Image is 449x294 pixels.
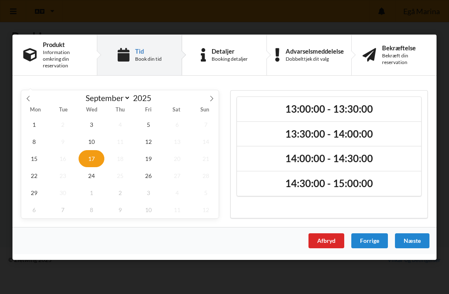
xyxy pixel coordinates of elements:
[193,133,219,150] span: September 14, 2025
[136,133,162,150] span: September 12, 2025
[107,184,133,201] span: October 2, 2025
[243,127,415,140] h2: 13:30:00 - 14:00:00
[79,150,104,167] span: September 17, 2025
[193,167,219,184] span: September 28, 2025
[136,116,162,133] span: September 5, 2025
[212,47,248,54] div: Detaljer
[286,56,344,62] div: Dobbelttjek dit valg
[107,201,133,218] span: October 9, 2025
[43,49,86,69] div: Information omkring din reservation
[107,167,133,184] span: September 25, 2025
[164,167,190,184] span: September 27, 2025
[135,56,162,62] div: Book din tid
[50,167,76,184] span: September 23, 2025
[193,201,219,218] span: October 12, 2025
[21,107,49,113] span: Mon
[212,56,248,62] div: Booking detaljer
[50,184,76,201] span: September 30, 2025
[79,116,104,133] span: September 3, 2025
[135,47,162,54] div: Tid
[395,233,429,248] div: Næste
[243,102,415,115] h2: 13:00:00 - 13:30:00
[21,133,47,150] span: September 8, 2025
[136,201,162,218] span: October 10, 2025
[136,150,162,167] span: September 19, 2025
[164,201,190,218] span: October 11, 2025
[79,184,104,201] span: October 1, 2025
[164,133,190,150] span: September 13, 2025
[50,150,76,167] span: September 16, 2025
[382,44,426,51] div: Bekræftelse
[193,184,219,201] span: October 5, 2025
[351,233,388,248] div: Forrige
[193,116,219,133] span: September 7, 2025
[50,201,76,218] span: October 7, 2025
[136,167,162,184] span: September 26, 2025
[164,116,190,133] span: September 6, 2025
[49,107,78,113] span: Tue
[21,150,47,167] span: September 15, 2025
[193,150,219,167] span: September 21, 2025
[382,52,426,66] div: Bekræft din reservation
[190,107,219,113] span: Sun
[50,133,76,150] span: September 9, 2025
[21,116,47,133] span: September 1, 2025
[164,184,190,201] span: October 4, 2025
[164,150,190,167] span: September 20, 2025
[243,152,415,165] h2: 14:00:00 - 14:30:00
[21,184,47,201] span: September 29, 2025
[243,177,415,190] h2: 14:30:00 - 15:00:00
[21,201,47,218] span: October 6, 2025
[107,150,133,167] span: September 18, 2025
[43,41,86,47] div: Produkt
[82,93,131,103] select: Month
[79,167,104,184] span: September 24, 2025
[107,116,133,133] span: September 4, 2025
[134,107,162,113] span: Fri
[50,116,76,133] span: September 2, 2025
[79,133,104,150] span: September 10, 2025
[78,107,106,113] span: Wed
[136,184,162,201] span: October 3, 2025
[162,107,190,113] span: Sat
[286,47,344,54] div: Advarselsmeddelelse
[308,233,344,248] div: Afbryd
[131,93,158,103] input: Year
[107,133,133,150] span: September 11, 2025
[79,201,104,218] span: October 8, 2025
[106,107,134,113] span: Thu
[21,167,47,184] span: September 22, 2025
